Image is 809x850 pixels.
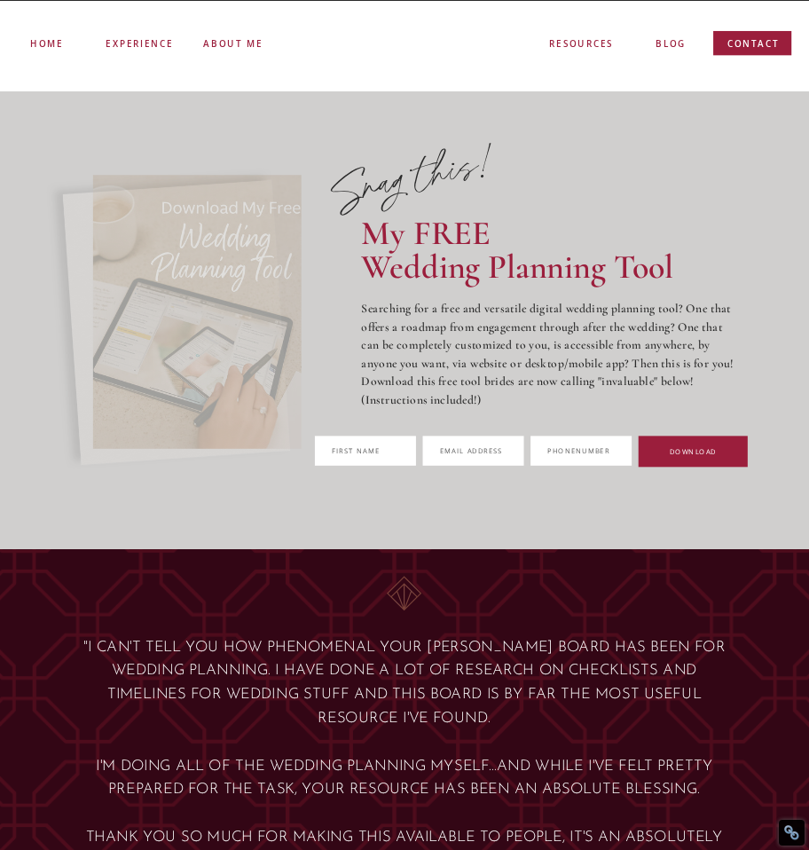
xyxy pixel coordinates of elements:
a: blog [656,37,686,52]
span: Email add [440,446,483,456]
p: Searching for a free and versatile digital wedding planning tool? One that offers a roadmap from ... [361,300,740,449]
span: ress [483,446,502,456]
p: Snag this! [325,139,501,224]
span: DOWNLOAD [670,447,717,457]
span: st name [344,446,380,456]
a: contact [727,37,779,57]
span: Fir [332,446,344,456]
p: "I can't tell you how phenomenal your [PERSON_NAME] board has been for wedding planning. I have d... [82,635,725,724]
a: resources [548,37,615,52]
h2: My FREE Wedding Planning Tool [361,216,740,290]
div: Restore Info Box &#10;&#10;NoFollow Info:&#10; META-Robots NoFollow: &#09;false&#10; META-Robots ... [783,824,800,841]
a: ABOUT ME [202,37,263,50]
span: Number [576,446,609,456]
span: Phone [547,446,576,456]
a: experience [106,37,172,48]
button: DOWNLOAD [639,436,748,467]
a: Home [30,37,62,50]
